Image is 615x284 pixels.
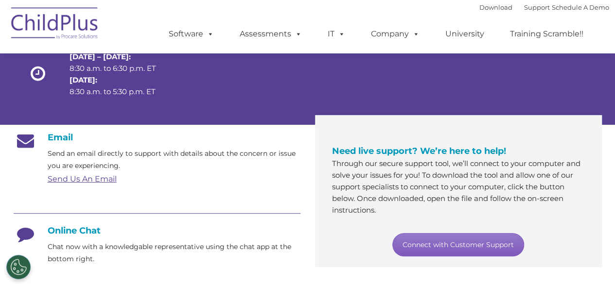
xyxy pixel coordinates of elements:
span: Need live support? We’re here to help! [332,146,506,156]
p: Send an email directly to support with details about the concern or issue you are experiencing. [48,148,300,172]
strong: [DATE] – [DATE]: [70,52,131,61]
a: Schedule A Demo [552,3,609,11]
a: Send Us An Email [48,174,117,184]
button: Cookies Settings [6,255,31,279]
h4: Email [14,132,300,143]
a: Assessments [230,24,312,44]
a: IT [318,24,355,44]
p: Chat now with a knowledgable representative using the chat app at the bottom right. [48,241,300,265]
a: Software [159,24,224,44]
a: University [436,24,494,44]
strong: [DATE]: [70,75,97,84]
a: Training Scramble!! [500,24,593,44]
a: Download [479,3,512,11]
a: Support [524,3,550,11]
font: | [479,3,609,11]
a: Company [361,24,429,44]
p: Through our secure support tool, we’ll connect to your computer and solve your issues for you! To... [332,158,585,216]
p: 8:30 a.m. to 6:30 p.m. ET 8:30 a.m. to 5:30 p.m. ET [70,51,173,98]
a: Connect with Customer Support [392,233,524,256]
img: ChildPlus by Procare Solutions [6,0,104,49]
h4: Online Chat [14,225,300,236]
